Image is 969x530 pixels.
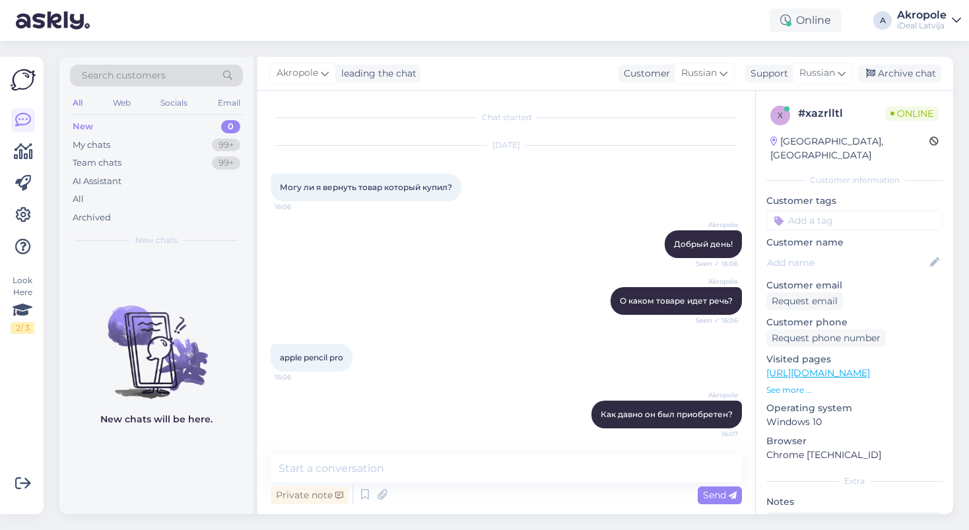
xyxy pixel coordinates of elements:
[766,292,843,310] div: Request email
[73,139,110,152] div: My chats
[73,193,84,206] div: All
[601,409,733,419] span: Как давно он был приобретен?
[73,156,121,170] div: Team chats
[766,495,943,509] p: Notes
[215,94,243,112] div: Email
[766,279,943,292] p: Customer email
[766,384,943,396] p: See more ...
[158,94,190,112] div: Socials
[73,120,93,133] div: New
[59,282,253,401] img: No chats
[212,156,240,170] div: 99+
[799,66,835,81] span: Russian
[275,372,324,382] span: 16:06
[766,352,943,366] p: Visited pages
[766,174,943,186] div: Customer information
[271,486,349,504] div: Private note
[271,112,742,123] div: Chat started
[873,11,892,30] div: A
[681,66,717,81] span: Russian
[275,202,324,212] span: 16:06
[778,110,783,120] span: x
[110,94,133,112] div: Web
[212,139,240,152] div: 99+
[688,315,738,325] span: Seen ✓ 16:06
[100,413,213,426] p: New chats will be here.
[798,106,885,121] div: # xazrlltl
[766,236,943,249] p: Customer name
[745,67,788,81] div: Support
[897,10,947,20] div: Akropole
[271,139,742,151] div: [DATE]
[618,67,670,81] div: Customer
[11,322,34,334] div: 2 / 3
[766,315,943,329] p: Customer phone
[770,9,842,32] div: Online
[770,135,929,162] div: [GEOGRAPHIC_DATA], [GEOGRAPHIC_DATA]
[688,220,738,230] span: Akropole
[336,67,417,81] div: leading the chat
[221,120,240,133] div: 0
[766,475,943,487] div: Extra
[766,211,943,230] input: Add a tag
[277,66,318,81] span: Akropole
[858,65,941,83] div: Archive chat
[766,434,943,448] p: Browser
[766,194,943,208] p: Customer tags
[82,69,166,83] span: Search customers
[73,175,121,188] div: AI Assistant
[135,234,178,246] span: New chats
[11,275,34,334] div: Look Here
[766,367,870,379] a: [URL][DOMAIN_NAME]
[11,67,36,92] img: Askly Logo
[766,329,886,347] div: Request phone number
[688,429,738,439] span: 16:07
[897,10,961,31] a: AkropoleiDeal Latvija
[766,448,943,462] p: Chrome [TECHNICAL_ID]
[766,401,943,415] p: Operating system
[280,182,452,192] span: Могу ли я вернуть товар который купил?
[703,489,737,501] span: Send
[885,106,939,121] span: Online
[73,211,111,224] div: Archived
[70,94,85,112] div: All
[688,277,738,286] span: Akropole
[766,415,943,429] p: Windows 10
[280,352,343,362] span: apple pencil pro
[620,296,733,306] span: О каком товаре идет речь?
[688,259,738,269] span: Seen ✓ 16:06
[688,390,738,400] span: Akropole
[897,20,947,31] div: iDeal Latvija
[767,255,927,270] input: Add name
[674,239,733,249] span: Добрый день!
